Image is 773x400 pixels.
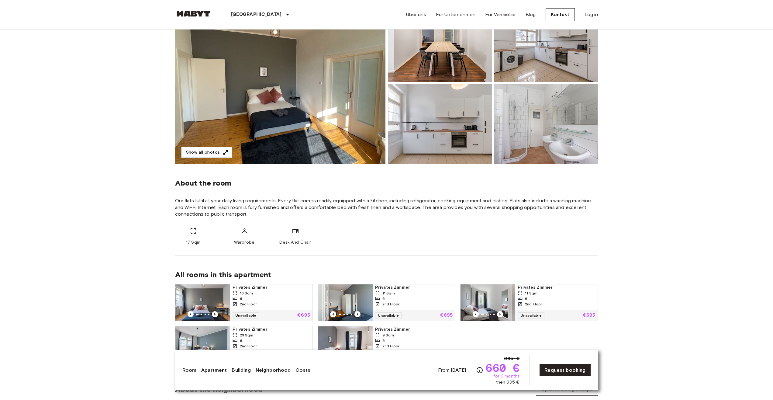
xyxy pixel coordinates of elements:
a: Marketing picture of unit DE-01-030-01HPrevious imagePrevious imagePrivates Zimmer9 Sqm62nd Floor... [318,326,455,363]
span: 6 [240,296,242,301]
a: Costs [295,367,310,374]
span: 660 € [486,362,519,373]
span: Wardrobe [234,239,254,245]
span: 695 € [504,355,519,362]
span: then 695 € [496,379,520,385]
span: All rooms in this apartment [175,270,598,279]
a: Über uns [406,11,426,18]
img: Marketing picture of unit DE-01-030-01H [318,326,373,363]
p: [GEOGRAPHIC_DATA] [231,11,282,18]
a: Marketing picture of unit DE-01-030-03HPrevious imagePrevious imagePrivates Zimmer11 Sqm62nd Floo... [460,284,598,321]
span: 6 [240,338,242,343]
a: Request booking [539,364,591,377]
span: Privates Zimmer [375,284,453,290]
button: Previous image [188,311,194,317]
span: From: [438,367,466,374]
button: Previous image [330,311,336,317]
span: Privates Zimmer [233,326,310,332]
span: 2nd Floor [382,301,399,307]
img: Marketing picture of unit DE-01-030-02H [175,326,230,363]
img: Picture of unit DE-01-030-05H [494,84,598,164]
span: 6 [525,296,527,301]
span: Unavailable [233,312,259,318]
a: Apartment [201,367,227,374]
span: About the room [175,179,598,188]
a: Marketing picture of unit DE-01-030-02HPrevious imagePrevious imagePrivates Zimmer23 Sqm62nd Floo... [175,326,313,363]
span: 2nd Floor [240,301,257,307]
span: Our flats fulfil all your daily living requirements. Every flat comes readily equipped with a kit... [175,197,598,217]
span: Desk And Chair [279,239,311,245]
svg: Check cost overview for full price breakdown. Please note that discounts apply to new joiners onl... [476,367,483,374]
p: €695 [440,313,453,318]
span: 23 Sqm [240,332,254,338]
a: Kontakt [546,8,575,21]
button: Show all photos [181,147,232,158]
span: for 6 months [493,373,519,379]
a: Für Vermieter [485,11,516,18]
span: Unavailable [518,312,544,318]
span: 11 Sqm [382,290,395,296]
img: Picture of unit DE-01-030-05H [388,84,492,164]
a: Für Unternehmen [436,11,475,18]
a: Neighborhood [256,367,291,374]
span: Privates Zimmer [518,284,595,290]
a: Blog [526,11,536,18]
a: Marketing picture of unit DE-01-030-06HPrevious imagePrevious imagePrivates Zimmer16 Sqm62nd Floo... [175,284,313,321]
img: Marketing picture of unit DE-01-030-03H [461,284,515,321]
b: [DATE] [451,367,466,373]
img: Habyt [175,11,212,17]
img: Picture of unit DE-01-030-05H [388,2,492,82]
img: Marketing picture of unit DE-01-030-05H [175,2,385,164]
span: Unavailable [375,312,402,318]
button: Previous image [497,311,503,317]
span: Privates Zimmer [233,284,310,290]
a: Log in [585,11,598,18]
span: Privates Zimmer [375,326,453,332]
span: 6 [382,338,385,343]
img: Marketing picture of unit DE-01-030-04H [318,284,373,321]
p: €695 [297,313,310,318]
span: 2nd Floor [382,343,399,349]
span: 2nd Floor [240,343,257,349]
p: €695 [583,313,595,318]
span: 11 Sqm [525,290,537,296]
span: 16 Sqm [240,290,253,296]
button: Previous image [212,311,218,317]
a: Building [232,367,250,374]
a: Marketing picture of unit DE-01-030-04HPrevious imagePrevious imagePrivates Zimmer11 Sqm62nd Floo... [318,284,455,321]
span: 9 Sqm [382,332,394,338]
img: Picture of unit DE-01-030-05H [494,2,598,82]
img: Marketing picture of unit DE-01-030-06H [175,284,230,321]
span: 6 [382,296,385,301]
span: 17 Sqm [186,239,200,245]
span: 2nd Floor [525,301,542,307]
a: Room [182,367,197,374]
button: Previous image [473,311,479,317]
button: Previous image [354,311,361,317]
